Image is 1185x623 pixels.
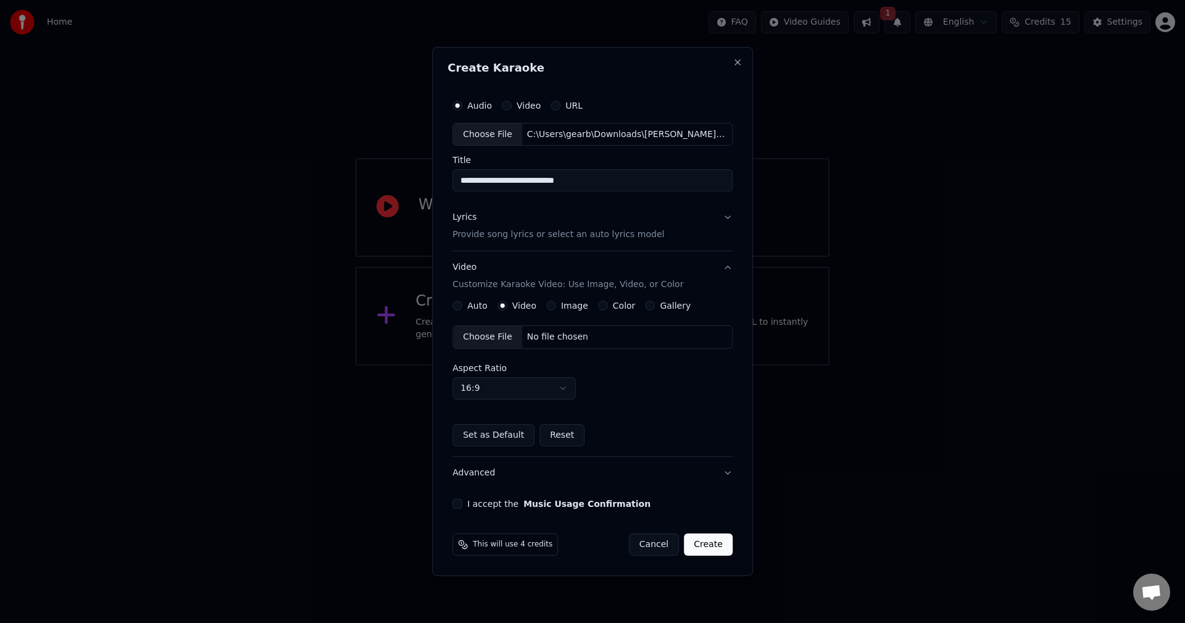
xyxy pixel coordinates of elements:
span: This will use 4 credits [473,540,552,550]
div: No file chosen [522,331,593,343]
div: Choose File [453,326,522,348]
button: Advanced [452,457,733,489]
h2: Create Karaoke [447,62,738,73]
div: Video [452,262,683,291]
button: Create [684,533,733,556]
button: Reset [539,424,584,446]
label: Video [512,301,536,310]
div: C:\Users\gearb\Downloads\[PERSON_NAME] - Friend Like That.wav [522,128,732,141]
label: Video [517,101,541,110]
div: VideoCustomize Karaoke Video: Use Image, Video, or Color [452,301,733,456]
label: URL [565,101,583,110]
label: Color [613,301,636,310]
label: Gallery [660,301,691,310]
label: Image [561,301,588,310]
p: Provide song lyrics or select an auto lyrics model [452,229,664,241]
p: Customize Karaoke Video: Use Image, Video, or Color [452,278,683,291]
div: Choose File [453,123,522,146]
label: I accept the [467,500,651,508]
label: Title [452,156,733,165]
button: Cancel [629,533,679,556]
button: VideoCustomize Karaoke Video: Use Image, Video, or Color [452,252,733,301]
button: Set as Default [452,424,534,446]
button: LyricsProvide song lyrics or select an auto lyrics model [452,202,733,251]
label: Audio [467,101,492,110]
label: Auto [467,301,488,310]
button: I accept the [523,500,651,508]
div: Lyrics [452,212,476,224]
label: Aspect Ratio [452,364,733,372]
